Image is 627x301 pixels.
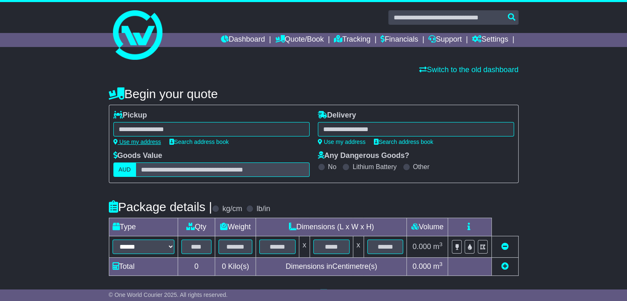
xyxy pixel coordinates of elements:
a: Tracking [334,33,370,47]
a: Financials [380,33,418,47]
a: Remove this item [501,242,509,251]
span: m [433,242,443,251]
span: 0.000 [413,242,431,251]
span: 0 [222,262,226,270]
label: Lithium Battery [352,163,397,171]
label: Delivery [318,111,356,120]
a: Search address book [169,139,229,145]
sup: 3 [439,241,443,247]
sup: 3 [439,261,443,267]
a: Add new item [501,262,509,270]
span: 0.000 [413,262,431,270]
label: AUD [113,162,136,177]
a: Use my address [318,139,366,145]
td: Weight [215,218,256,236]
td: x [353,236,364,258]
span: © One World Courier 2025. All rights reserved. [109,292,228,298]
label: kg/cm [222,205,242,214]
a: Settings [472,33,508,47]
label: Any Dangerous Goods? [318,151,409,160]
a: Search address book [374,139,433,145]
td: 0 [178,258,215,276]
a: Use my address [113,139,161,145]
label: lb/in [256,205,270,214]
a: Support [428,33,462,47]
td: Total [109,258,178,276]
td: Kilo(s) [215,258,256,276]
span: m [433,262,443,270]
a: Quote/Book [275,33,324,47]
td: Qty [178,218,215,236]
td: Volume [407,218,448,236]
label: No [328,163,336,171]
h4: Begin your quote [109,87,519,101]
td: x [299,236,310,258]
label: Pickup [113,111,147,120]
h4: Package details | [109,200,212,214]
label: Goods Value [113,151,162,160]
td: Dimensions in Centimetre(s) [256,258,407,276]
a: Dashboard [221,33,265,47]
a: Switch to the old dashboard [419,66,518,74]
label: Other [413,163,430,171]
td: Type [109,218,178,236]
td: Dimensions (L x W x H) [256,218,407,236]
